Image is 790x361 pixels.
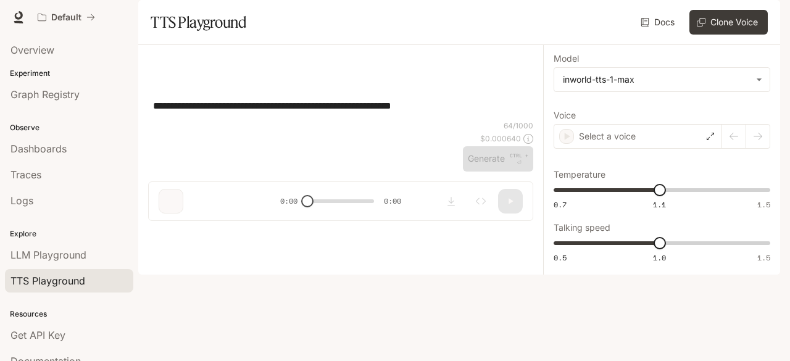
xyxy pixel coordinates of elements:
span: 1.1 [653,199,666,210]
a: Docs [638,10,680,35]
div: inworld-tts-1-max [563,73,750,86]
p: $ 0.000640 [480,133,521,144]
span: 1.5 [757,252,770,263]
p: Voice [554,111,576,120]
p: Select a voice [579,130,636,143]
div: inworld-tts-1-max [554,68,770,91]
p: Talking speed [554,223,610,232]
p: Model [554,54,579,63]
button: All workspaces [32,5,101,30]
h1: TTS Playground [151,10,246,35]
span: 0.5 [554,252,567,263]
p: Temperature [554,170,605,179]
p: Default [51,12,81,23]
span: 1.5 [757,199,770,210]
p: 64 / 1000 [504,120,533,131]
button: Clone Voice [689,10,768,35]
span: 1.0 [653,252,666,263]
span: 0.7 [554,199,567,210]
